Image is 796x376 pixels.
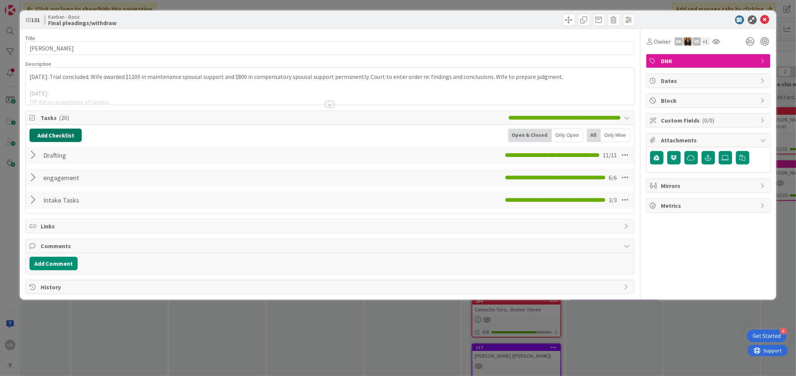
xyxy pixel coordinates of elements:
p: [DATE]: Trial concluded. Wife awarded $1200 in maintenance spousal support and $800 in compensato... [29,73,630,81]
span: Tasks [41,113,505,122]
span: History [41,283,620,292]
span: Metrics [661,201,757,210]
label: Title [25,35,35,41]
span: DNK [661,56,757,65]
span: Block [661,96,757,105]
div: Open & Closed [508,129,552,142]
span: 3 / 3 [609,195,617,204]
span: Description [25,61,51,67]
div: All [587,129,601,142]
input: Add Checklist... [41,193,209,207]
span: Custom Fields [661,116,757,125]
span: ID [25,15,40,24]
span: ( 0/0 ) [702,117,715,124]
div: 4 [780,328,787,335]
span: Owner [654,37,671,46]
span: 11 / 11 [603,151,617,160]
div: Only Mine [601,129,630,142]
span: Links [41,222,620,231]
span: Attachments [661,136,757,145]
span: ( 20 ) [59,114,69,121]
div: Open Get Started checklist, remaining modules: 4 [747,330,787,342]
div: Only Open [552,129,583,142]
img: KS [684,37,692,46]
button: Add Comment [29,257,78,270]
span: Support [16,1,34,10]
span: Mirrors [661,181,757,190]
div: + 1 [702,37,710,46]
input: type card name here... [25,41,634,55]
span: Comments [41,241,620,250]
span: Dates [661,76,757,85]
b: 131 [31,16,40,24]
button: Add Checklist [29,129,82,142]
div: Get Started [753,332,781,340]
b: Final pleadings/withdraw [48,20,116,26]
span: 6 / 6 [609,173,617,182]
span: Kanban - Basic [48,14,116,20]
input: Add Checklist... [41,148,209,162]
div: AN [675,37,683,46]
input: Add Checklist... [41,171,209,184]
div: VR [693,37,701,46]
